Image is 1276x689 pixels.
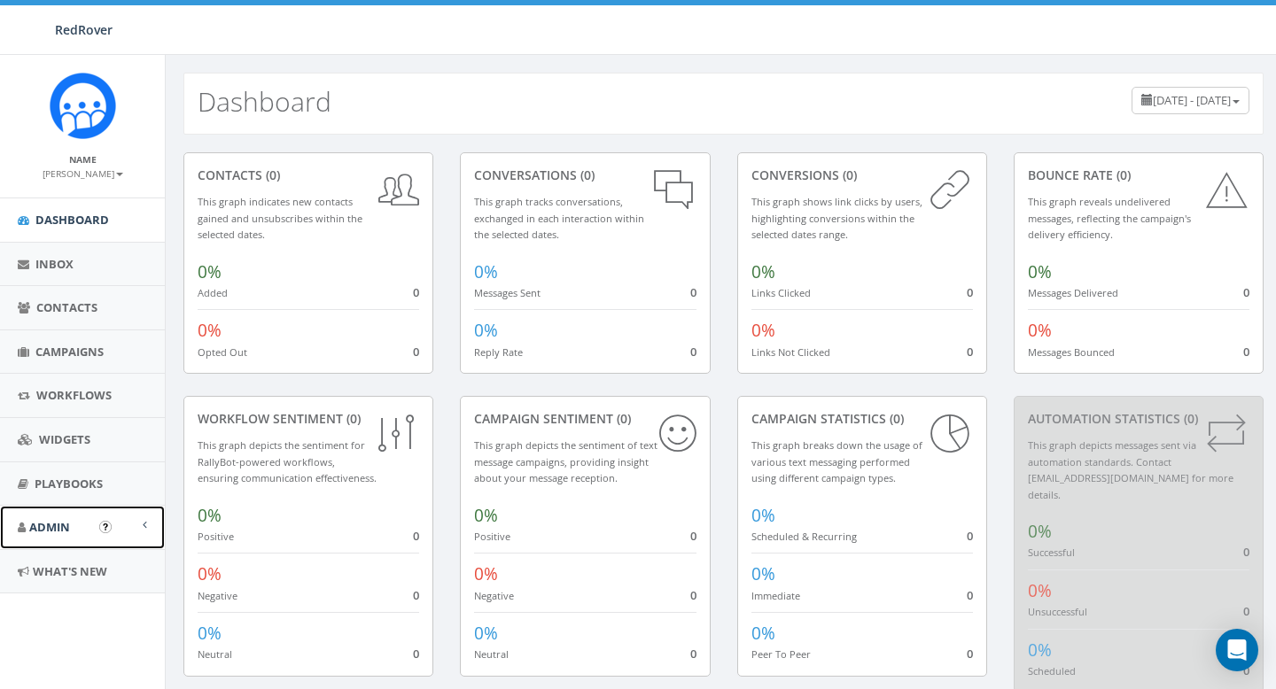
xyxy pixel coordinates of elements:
[613,410,631,427] span: (0)
[474,286,541,299] small: Messages Sent
[474,530,510,543] small: Positive
[198,562,222,585] span: 0%
[55,21,113,38] span: RedRover
[1028,260,1052,283] span: 0%
[751,166,973,184] div: conversions
[343,410,361,427] span: (0)
[50,73,116,139] img: Rally_Corp_Icon.png
[262,166,280,183] span: (0)
[35,476,103,492] span: Playbooks
[751,260,775,283] span: 0%
[1180,410,1198,427] span: (0)
[1028,195,1191,241] small: This graph reveals undelivered messages, reflecting the campaign's delivery efficiency.
[751,647,811,661] small: Peer To Peer
[751,195,922,241] small: This graph shows link clicks by users, highlighting conversions within the selected dates range.
[751,530,857,543] small: Scheduled & Recurring
[198,345,247,359] small: Opted Out
[474,319,498,342] span: 0%
[474,166,696,184] div: conversations
[198,166,419,184] div: contacts
[967,587,973,603] span: 0
[1243,284,1249,300] span: 0
[1243,662,1249,678] span: 0
[886,410,904,427] span: (0)
[35,256,74,272] span: Inbox
[474,410,696,428] div: Campaign Sentiment
[1243,603,1249,619] span: 0
[1216,629,1258,671] div: Open Intercom Messenger
[1028,319,1052,342] span: 0%
[751,345,830,359] small: Links Not Clicked
[474,260,498,283] span: 0%
[1243,544,1249,560] span: 0
[474,195,644,241] small: This graph tracks conversations, exchanged in each interaction within the selected dates.
[474,589,514,602] small: Negative
[198,87,331,116] h2: Dashboard
[36,299,97,315] span: Contacts
[1028,605,1087,618] small: Unsuccessful
[1028,345,1115,359] small: Messages Bounced
[413,528,419,544] span: 0
[198,410,419,428] div: Workflow Sentiment
[1028,438,1233,501] small: This graph depicts messages sent via automation standards. Contact [EMAIL_ADDRESS][DOMAIN_NAME] f...
[751,438,922,484] small: This graph breaks down the usage of various text messaging performed using different campaign types.
[198,438,377,484] small: This graph depicts the sentiment for RallyBot-powered workflows, ensuring communication effective...
[413,344,419,360] span: 0
[29,519,70,535] span: Admin
[33,563,107,579] span: What's New
[1028,546,1075,559] small: Successful
[474,622,498,645] span: 0%
[1113,166,1131,183] span: (0)
[751,562,775,585] span: 0%
[751,410,973,428] div: Campaign Statistics
[577,166,595,183] span: (0)
[198,260,222,283] span: 0%
[839,166,857,183] span: (0)
[198,530,234,543] small: Positive
[967,646,973,662] span: 0
[1028,286,1118,299] small: Messages Delivered
[69,153,97,166] small: Name
[43,165,123,181] a: [PERSON_NAME]
[1153,92,1231,108] span: [DATE] - [DATE]
[1028,166,1249,184] div: Bounce Rate
[751,622,775,645] span: 0%
[198,622,222,645] span: 0%
[413,284,419,300] span: 0
[474,504,498,527] span: 0%
[1028,639,1052,662] span: 0%
[474,647,509,661] small: Neutral
[35,344,104,360] span: Campaigns
[690,587,696,603] span: 0
[1243,344,1249,360] span: 0
[35,212,109,228] span: Dashboard
[198,647,232,661] small: Neutral
[99,521,112,533] button: Open In-App Guide
[690,284,696,300] span: 0
[967,344,973,360] span: 0
[690,344,696,360] span: 0
[751,286,811,299] small: Links Clicked
[1028,520,1052,543] span: 0%
[36,387,112,403] span: Workflows
[967,528,973,544] span: 0
[474,562,498,585] span: 0%
[43,167,123,180] small: [PERSON_NAME]
[474,438,657,484] small: This graph depicts the sentiment of text message campaigns, providing insight about your message ...
[39,431,90,447] span: Widgets
[198,504,222,527] span: 0%
[198,589,237,602] small: Negative
[413,646,419,662] span: 0
[751,319,775,342] span: 0%
[198,195,362,241] small: This graph indicates new contacts gained and unsubscribes within the selected dates.
[690,646,696,662] span: 0
[413,587,419,603] span: 0
[198,286,228,299] small: Added
[1028,664,1076,677] small: Scheduled
[1028,410,1249,428] div: Automation Statistics
[690,528,696,544] span: 0
[198,319,222,342] span: 0%
[967,284,973,300] span: 0
[1028,579,1052,602] span: 0%
[751,504,775,527] span: 0%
